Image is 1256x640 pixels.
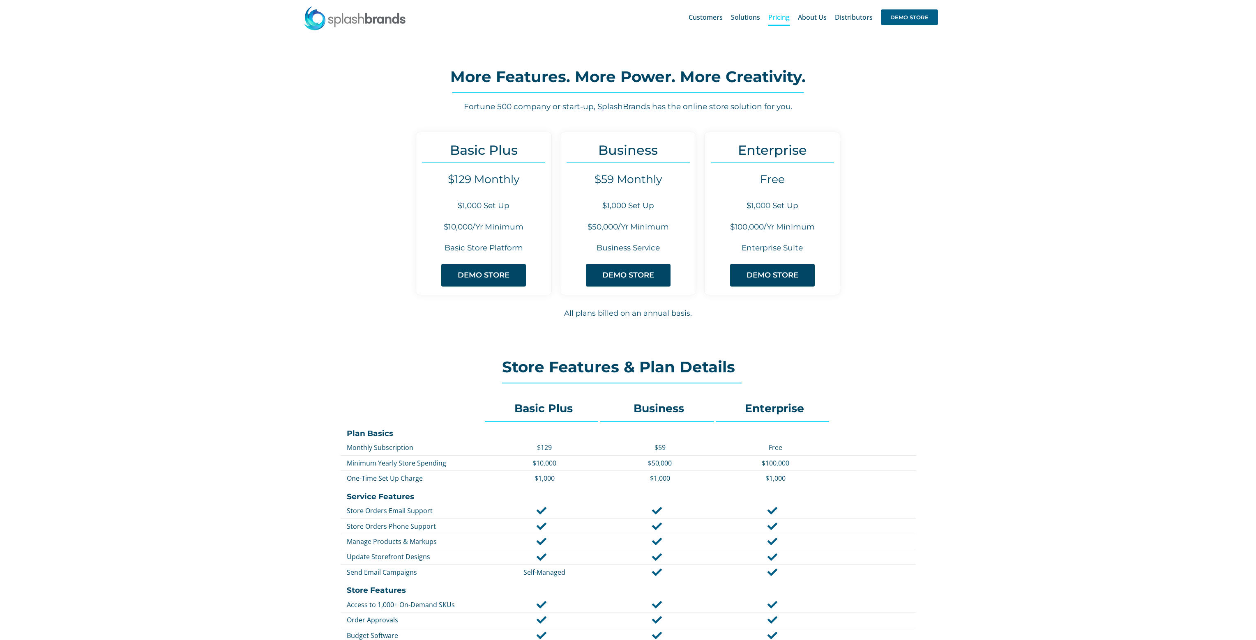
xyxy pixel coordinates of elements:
[347,429,393,438] strong: Plan Basics
[514,401,573,415] strong: Basic Plus
[347,552,483,561] p: Update Storefront Designs
[705,222,840,233] h6: $100,000/Yr Minimum
[606,443,714,452] p: $59
[560,142,696,158] h3: Business
[341,308,916,319] h6: All plans billed on an annual basis.
[606,474,714,483] p: $1,000
[798,14,827,21] span: About Us
[347,615,483,624] p: Order Approvals
[881,4,938,30] a: DEMO STORE
[347,459,483,468] p: Minimum Yearly Store Spending
[491,474,598,483] p: $1,000
[722,474,829,483] p: $1,000
[745,401,804,415] strong: Enterprise
[722,459,829,468] p: $100,000
[347,506,483,515] p: Store Orders Email Support
[722,443,829,452] p: Free
[705,173,840,186] h4: Free
[768,4,790,30] a: Pricing
[416,222,551,233] h6: $10,000/Yr Minimum
[560,243,696,254] h6: Business Service
[347,522,483,531] p: Store Orders Phone Support
[689,4,723,30] a: Customers
[747,271,798,280] span: DEMO STORE
[347,474,483,483] p: One-Time Set Up Charge
[491,568,598,577] p: Self-Managed
[560,173,696,186] h4: $59 Monthly
[416,142,551,158] h3: Basic Plus
[416,200,551,211] h6: $1,000 Set Up
[560,222,696,233] h6: $50,000/Yr Minimum
[731,14,760,21] span: Solutions
[689,4,938,30] nav: Main Menu
[347,585,406,595] strong: Store Features
[347,443,483,452] p: Monthly Subscription
[347,600,483,609] p: Access to 1,000+ On-Demand SKUs
[458,271,509,280] span: DEMO STORE
[835,4,873,30] a: Distributors
[705,200,840,211] h6: $1,000 Set Up
[340,69,915,85] h2: More Features. More Power. More Creativity.
[416,173,551,186] h4: $129 Monthly
[347,537,483,546] p: Manage Products & Markups
[730,264,815,287] a: DEMO STORE
[347,631,483,640] p: Budget Software
[705,142,840,158] h3: Enterprise
[586,264,671,287] a: DEMO STORE
[560,200,696,211] h6: $1,000 Set Up
[768,14,790,21] span: Pricing
[835,14,873,21] span: Distributors
[340,101,915,112] h6: Fortune 500 company or start-up, SplashBrands has the online store solution for you.
[347,568,483,577] p: Send Email Campaigns
[634,401,684,415] strong: Business
[881,9,938,25] span: DEMO STORE
[606,459,714,468] p: $50,000
[689,14,723,21] span: Customers
[416,243,551,254] h6: Basic Store Platform
[304,6,406,30] img: SplashBrands.com Logo
[502,359,754,375] h2: Store Features & Plan Details
[347,492,414,501] strong: Service Features
[705,243,840,254] h6: Enterprise Suite
[491,443,598,452] p: $129
[491,459,598,468] p: $10,000
[441,264,526,287] a: DEMO STORE
[602,271,654,280] span: DEMO STORE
